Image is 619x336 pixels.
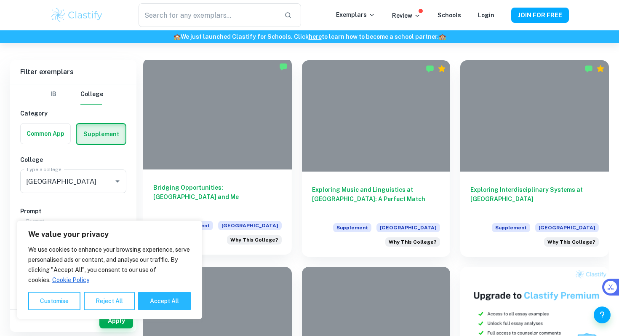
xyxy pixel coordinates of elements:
[511,8,569,23] button: JOIN FOR FREE
[547,238,595,246] span: Why This College?
[309,33,322,40] a: here
[230,236,278,244] span: Why This College?
[80,84,103,105] button: College
[26,217,45,224] label: Prompt
[438,12,461,19] a: Schools
[336,10,375,19] p: Exemplars
[478,12,494,19] a: Login
[333,223,371,232] span: Supplement
[596,65,605,73] div: Premium
[302,60,451,257] a: Exploring Music and Linguistics at [GEOGRAPHIC_DATA]: A Perfect MatchSupplement[GEOGRAPHIC_DATA]W...
[535,223,599,232] span: [GEOGRAPHIC_DATA]
[20,155,126,164] h6: College
[2,32,617,41] h6: We just launched Clastify for Schools. Click to learn how to become a school partner.
[112,175,123,187] button: Open
[77,124,125,144] button: Supplement
[10,60,136,84] h6: Filter exemplars
[20,109,126,118] h6: Category
[43,84,64,105] button: IB
[28,292,80,310] button: Customise
[99,313,133,328] button: Apply
[227,235,282,245] div: What is your sense of Duke as a university and a community, and why do you consider it a good mat...
[84,292,135,310] button: Reject All
[594,306,611,323] button: Help and Feedback
[20,207,126,216] h6: Prompt
[426,65,434,73] img: Marked
[17,220,202,319] div: We value your privacy
[139,3,277,27] input: Search for any exemplars...
[584,65,593,73] img: Marked
[438,65,446,73] div: Premium
[26,166,61,173] label: Type a college
[544,237,599,247] div: What is your sense of Duke as a university and a community, and why do you consider it a good mat...
[279,62,288,71] img: Marked
[43,84,103,105] div: Filter type choice
[312,185,440,213] h6: Exploring Music and Linguistics at [GEOGRAPHIC_DATA]: A Perfect Match
[52,276,90,284] a: Cookie Policy
[50,7,104,24] img: Clastify logo
[460,60,609,257] a: Exploring Interdisciplinary Systems at [GEOGRAPHIC_DATA]Supplement[GEOGRAPHIC_DATA]What is your s...
[138,292,191,310] button: Accept All
[173,33,181,40] span: 🏫
[28,229,191,239] p: We value your privacy
[392,11,421,20] p: Review
[376,223,440,232] span: [GEOGRAPHIC_DATA]
[389,238,437,246] span: Why This College?
[385,237,440,247] div: What is your sense of Duke as a university and a community, and why do you consider it a good mat...
[21,124,70,144] button: Common App
[492,223,530,232] span: Supplement
[153,183,282,211] h6: Bridging Opportunities: [GEOGRAPHIC_DATA] and Me
[439,33,446,40] span: 🏫
[28,245,191,285] p: We use cookies to enhance your browsing experience, serve personalised ads or content, and analys...
[470,185,599,213] h6: Exploring Interdisciplinary Systems at [GEOGRAPHIC_DATA]
[218,221,282,230] span: [GEOGRAPHIC_DATA]
[143,60,292,257] a: Bridging Opportunities: [GEOGRAPHIC_DATA] and MeSupplement[GEOGRAPHIC_DATA]What is your sense of ...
